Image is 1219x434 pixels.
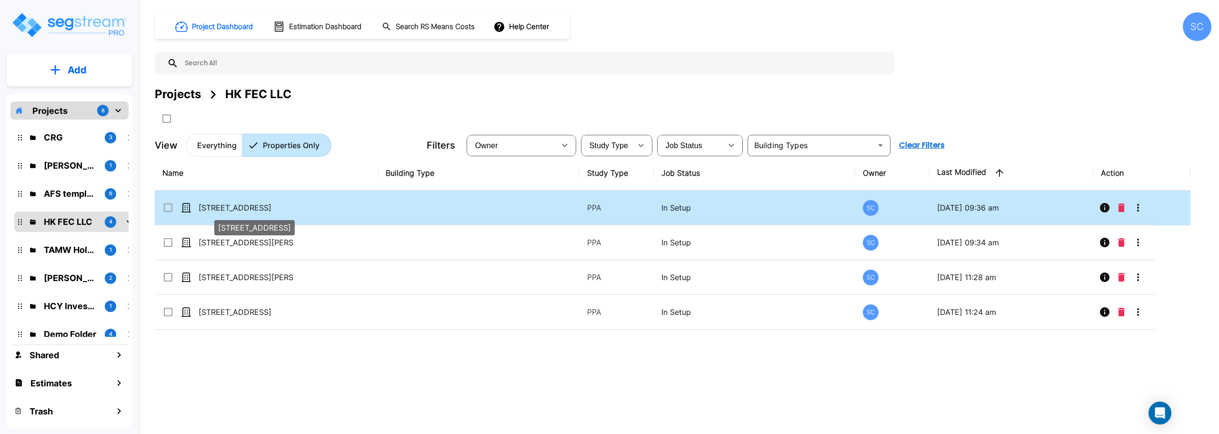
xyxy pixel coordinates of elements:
[587,237,646,248] p: PPA
[590,141,628,150] span: Study Type
[109,330,112,338] p: 4
[30,349,59,362] h1: Shared
[44,187,97,200] p: AFS templates
[1093,156,1190,191] th: Action
[110,161,112,170] p: 1
[475,141,498,150] span: Owner
[44,159,97,172] p: Brandon Monsanto
[937,202,1086,213] p: [DATE] 09:36 am
[1114,268,1129,287] button: Delete
[396,21,475,32] h1: Search RS Means Costs
[289,21,361,32] h1: Estimation Dashboard
[109,133,112,141] p: 3
[587,272,646,283] p: PPA
[155,156,378,191] th: Name
[1095,198,1114,217] button: Info
[580,156,654,191] th: Study Type
[863,200,879,216] div: SC
[199,272,294,283] p: [STREET_ADDRESS][PERSON_NAME]
[109,218,112,226] p: 4
[155,86,201,103] div: Projects
[1183,12,1211,41] div: SC
[1095,268,1114,287] button: Info
[192,21,253,32] h1: Project Dashboard
[110,302,112,310] p: 1
[863,304,879,320] div: SC
[44,300,97,313] p: HCY Investments LLC
[1114,233,1129,252] button: Delete
[109,274,112,282] p: 2
[661,237,847,248] p: In Setup
[171,16,258,37] button: Project Dashboard
[863,235,879,251] div: SC
[661,202,847,213] p: In Setup
[1095,233,1114,252] button: Info
[587,306,646,318] p: PPA
[937,237,1086,248] p: [DATE] 09:34 am
[929,156,1093,191] th: Last Modified
[1129,268,1148,287] button: More-Options
[44,272,97,284] p: Mike Powell
[11,11,128,39] img: Logo
[654,156,855,191] th: Job Status
[225,86,291,103] div: HK FEC LLC
[583,132,631,159] div: Select
[666,141,702,150] span: Job Status
[270,17,367,37] button: Estimation Dashboard
[101,107,105,115] p: 8
[863,270,879,285] div: SC
[937,306,1086,318] p: [DATE] 11:24 am
[199,306,294,318] p: [STREET_ADDRESS]
[199,202,294,213] p: [STREET_ADDRESS]
[109,190,112,198] p: 6
[378,18,480,36] button: Search RS Means Costs
[1129,303,1148,322] button: More-Options
[155,138,178,152] p: View
[1095,303,1114,322] button: Info
[44,131,97,144] p: CRG
[157,109,176,128] button: SelectAll
[30,377,72,390] h1: Estimates
[218,222,291,233] p: [STREET_ADDRESS]
[587,202,646,213] p: PPA
[242,134,331,157] button: Properties Only
[44,215,97,228] p: HK FEC LLC
[1114,198,1129,217] button: Delete
[197,140,237,151] p: Everything
[185,134,242,157] button: Everything
[427,138,455,152] p: Filters
[378,156,579,191] th: Building Type
[7,56,132,84] button: Add
[1129,198,1148,217] button: More-Options
[937,272,1086,283] p: [DATE] 11:28 am
[30,405,53,418] h1: Trash
[199,237,294,248] p: [STREET_ADDRESS][PERSON_NAME]
[895,136,949,155] button: Clear Filters
[110,246,112,254] p: 1
[1114,303,1129,322] button: Delete
[44,243,97,256] p: TAMW Holdings LLC
[491,18,553,36] button: Help Center
[750,139,872,152] input: Building Types
[1129,233,1148,252] button: More-Options
[1149,402,1171,424] div: Open Intercom Messenger
[661,272,847,283] p: In Setup
[185,134,331,157] div: Platform
[179,52,889,74] input: Search All
[855,156,929,191] th: Owner
[44,328,97,341] p: Demo Folder
[68,63,87,77] p: Add
[661,306,847,318] p: In Setup
[32,104,68,117] p: Projects
[469,132,555,159] div: Select
[263,140,320,151] p: Properties Only
[874,139,887,152] button: Open
[659,132,722,159] div: Select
